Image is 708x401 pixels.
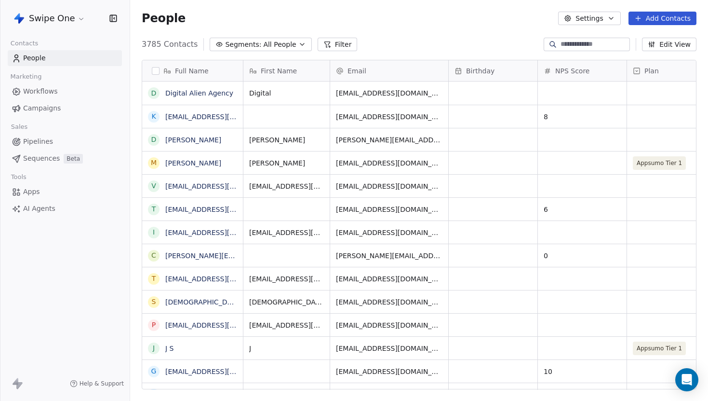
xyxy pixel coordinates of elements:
[336,344,442,353] span: [EMAIL_ADDRESS][DOMAIN_NAME]
[165,275,283,283] a: [EMAIL_ADDRESS][DOMAIN_NAME]
[142,82,243,390] div: grid
[23,53,46,63] span: People
[151,366,157,376] div: g
[8,50,122,66] a: People
[8,100,122,116] a: Campaigns
[80,380,124,387] span: Help & Support
[249,390,324,400] span: EtanEtan
[249,135,324,145] span: [PERSON_NAME]
[336,390,442,400] span: [EMAIL_ADDRESS][DOMAIN_NAME]
[8,151,122,166] a: SequencesBeta
[263,40,296,50] span: All People
[675,368,698,391] div: Open Intercom Messenger
[165,136,221,144] a: [PERSON_NAME]
[336,228,442,237] span: [EMAIL_ADDRESS][DOMAIN_NAME]
[151,111,156,122] div: k
[165,368,283,375] a: [EMAIL_ADDRESS][DOMAIN_NAME]
[544,251,621,261] span: 0
[8,134,122,150] a: Pipelines
[555,66,589,76] span: NPS Score
[628,12,696,25] button: Add Contacts
[249,344,324,353] span: J
[165,252,339,260] a: [PERSON_NAME][EMAIL_ADDRESS][DOMAIN_NAME]
[165,159,221,167] a: [PERSON_NAME]
[8,201,122,217] a: AI Agents
[175,66,209,76] span: Full Name
[336,274,442,284] span: [EMAIL_ADDRESS][DOMAIN_NAME]
[330,60,448,81] div: Email
[23,86,58,97] span: Workflows
[142,11,186,26] span: People
[151,158,157,168] div: m
[336,112,442,122] span: [EMAIL_ADDRESS][DOMAIN_NAME]
[165,321,283,329] a: [EMAIL_ADDRESS][DOMAIN_NAME]
[249,228,324,237] span: [EMAIL_ADDRESS][DOMAIN_NAME]
[151,135,157,145] div: D
[6,69,46,84] span: Marketing
[318,38,358,51] button: Filter
[142,39,198,50] span: 3785 Contacts
[142,60,243,81] div: Full Name
[637,158,682,168] span: Appsumo Tier 1
[7,120,32,134] span: Sales
[544,367,621,376] span: 10
[225,40,261,50] span: Segments:
[336,135,442,145] span: [PERSON_NAME][EMAIL_ADDRESS][DOMAIN_NAME]
[151,88,157,98] div: D
[165,206,283,213] a: [EMAIL_ADDRESS][DOMAIN_NAME]
[165,345,174,352] a: J S
[336,205,442,214] span: [EMAIL_ADDRESS][DOMAIN_NAME]
[8,184,122,200] a: Apps
[249,88,324,98] span: Digital
[7,170,30,184] span: Tools
[23,204,55,214] span: AI Agents
[249,181,324,191] span: [EMAIL_ADDRESS][DOMAIN_NAME]
[8,83,122,99] a: Workflows
[336,181,442,191] span: [EMAIL_ADDRESS][DOMAIN_NAME]
[449,60,537,81] div: Birthday
[336,297,442,307] span: [EMAIL_ADDRESS][DOMAIN_NAME]
[151,250,156,261] div: c
[249,158,324,168] span: [PERSON_NAME]
[336,251,442,261] span: [PERSON_NAME][EMAIL_ADDRESS][DOMAIN_NAME]
[336,158,442,168] span: [EMAIL_ADDRESS][DOMAIN_NAME]
[165,298,273,306] a: [DEMOGRAPHIC_DATA] Personal
[336,367,442,376] span: [EMAIL_ADDRESS][DOMAIN_NAME]
[64,154,83,164] span: Beta
[13,13,25,24] img: Swipe%20One%20Logo%201-1.svg
[538,60,627,81] div: NPS Score
[249,320,324,330] span: [EMAIL_ADDRESS][DOMAIN_NAME]
[23,103,61,113] span: Campaigns
[152,389,156,400] div: E
[165,229,283,236] a: [EMAIL_ADDRESS][DOMAIN_NAME]
[152,320,156,330] div: p
[336,320,442,330] span: [EMAIL_ADDRESS][DOMAIN_NAME]
[249,297,324,307] span: [DEMOGRAPHIC_DATA]
[336,88,442,98] span: [EMAIL_ADDRESS][DOMAIN_NAME]
[249,274,324,284] span: [EMAIL_ADDRESS][DOMAIN_NAME]
[637,344,682,353] span: Appsumo Tier 1
[153,227,155,237] div: i
[243,60,330,81] div: First Name
[347,66,366,76] span: Email
[165,113,283,121] a: [EMAIL_ADDRESS][DOMAIN_NAME]
[23,153,60,164] span: Sequences
[558,12,620,25] button: Settings
[544,205,621,214] span: 6
[152,274,156,284] div: t
[70,380,124,387] a: Help & Support
[466,66,494,76] span: Birthday
[29,12,75,25] span: Swipe One
[6,36,42,51] span: Contacts
[12,10,87,27] button: Swipe One
[23,137,53,147] span: Pipelines
[165,182,283,190] a: [EMAIL_ADDRESS][DOMAIN_NAME]
[642,38,696,51] button: Edit View
[261,66,297,76] span: First Name
[544,112,621,122] span: 8
[153,343,155,353] div: J
[152,204,156,214] div: t
[165,89,233,97] a: Digital Alien Agency
[152,297,156,307] div: S
[23,187,40,197] span: Apps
